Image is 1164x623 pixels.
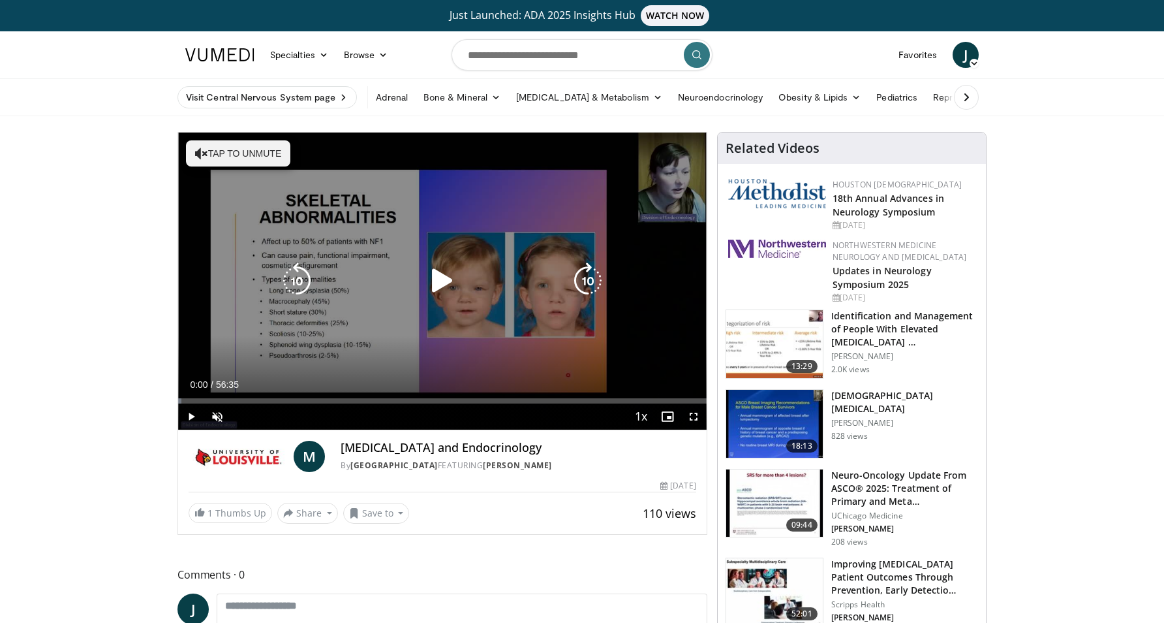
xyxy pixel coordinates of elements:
button: Share [277,503,338,524]
a: Just Launched: ADA 2025 Insights HubWATCH NOW [187,5,977,26]
a: 13:29 Identification and Management of People With Elevated [MEDICAL_DATA] … [PERSON_NAME] 2.0K v... [726,310,978,379]
div: [DATE] [660,480,696,492]
h4: [MEDICAL_DATA] and Endocrinology [341,441,696,455]
div: [DATE] [833,292,975,304]
div: [DATE] [833,219,975,231]
a: 09:44 Neuro-Oncology Update From ASCO® 2025: Treatment of Primary and Meta… UChicago Medicine [PE... [726,469,978,547]
p: Scripps Health [831,599,978,610]
video-js: Video Player [178,133,707,430]
div: By FEATURING [341,460,696,471]
p: [PERSON_NAME] [831,524,978,534]
a: Browse [336,42,396,68]
a: [GEOGRAPHIC_DATA] [350,460,438,471]
h3: Identification and Management of People With Elevated [MEDICAL_DATA] … [831,310,978,349]
a: 1 Thumbs Up [189,503,272,523]
span: 56:35 [216,379,239,390]
input: Search topics, interventions [452,39,712,71]
a: Favorites [891,42,945,68]
p: [PERSON_NAME] [831,418,978,428]
img: VuMedi Logo [185,48,254,61]
a: Adrenal [368,84,416,110]
a: Visit Central Nervous System page [177,86,357,108]
h4: Related Videos [726,140,819,156]
button: Tap to unmute [186,140,290,167]
button: Enable picture-in-picture mode [654,404,681,430]
span: WATCH NOW [641,5,710,26]
img: d751fa55-4668-4ed8-964c-1bbca33d75be.150x105_q85_crop-smart_upscale.jpg [726,470,823,537]
a: Bone & Mineral [416,84,508,110]
button: Save to [343,503,410,524]
p: 828 views [831,431,868,441]
button: Unmute [204,404,230,430]
a: Specialties [262,42,336,68]
div: Progress Bar [178,398,707,404]
a: [MEDICAL_DATA] & Metabolism [508,84,670,110]
a: Pediatrics [868,84,925,110]
a: Updates in Neurology Symposium 2025 [833,264,932,291]
p: 2.0K views [831,364,870,375]
span: 18:13 [786,439,818,453]
span: 09:44 [786,519,818,532]
span: 0:00 [190,379,207,390]
a: M [294,441,325,472]
button: Fullscreen [681,404,707,430]
span: 110 views [643,505,696,521]
h3: Improving [MEDICAL_DATA] Patient Outcomes Through Prevention, Early Detectio… [831,558,978,597]
button: Playback Rate [628,404,654,430]
a: Neuroendocrinology [670,84,771,110]
span: Comments 0 [177,566,707,583]
img: f3e414da-7d1c-4e07-9ec1-229507e9276d.150x105_q85_crop-smart_upscale.jpg [726,310,823,378]
a: Reproductive [925,84,997,110]
span: / [211,379,213,390]
h3: Neuro-Oncology Update From ASCO® 2025: Treatment of Primary and Meta… [831,469,978,508]
span: 52:01 [786,607,818,620]
img: 5e4488cc-e109-4a4e-9fd9-73bb9237ee91.png.150x105_q85_autocrop_double_scale_upscale_version-0.2.png [728,179,826,208]
a: 18th Annual Advances in Neurology Symposium [833,192,944,218]
a: Houston [DEMOGRAPHIC_DATA] [833,179,962,190]
p: UChicago Medicine [831,511,978,521]
button: Play [178,404,204,430]
a: Northwestern Medicine Neurology and [MEDICAL_DATA] [833,240,967,263]
span: 13:29 [786,360,818,373]
span: 1 [207,507,213,519]
h3: [DEMOGRAPHIC_DATA][MEDICAL_DATA] [831,389,978,415]
p: [PERSON_NAME] [831,613,978,623]
a: J [953,42,979,68]
a: [PERSON_NAME] [483,460,552,471]
p: 208 views [831,537,868,547]
a: Obesity & Lipids [771,84,868,110]
p: [PERSON_NAME] [831,351,978,362]
a: 18:13 [DEMOGRAPHIC_DATA][MEDICAL_DATA] [PERSON_NAME] 828 views [726,389,978,458]
img: University of Louisville [189,441,288,472]
img: 4154c2f9-05e8-4346-9dcd-456daf1e480b.150x105_q85_crop-smart_upscale.jpg [726,390,823,458]
img: 2a462fb6-9365-492a-ac79-3166a6f924d8.png.150x105_q85_autocrop_double_scale_upscale_version-0.2.jpg [728,240,826,258]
